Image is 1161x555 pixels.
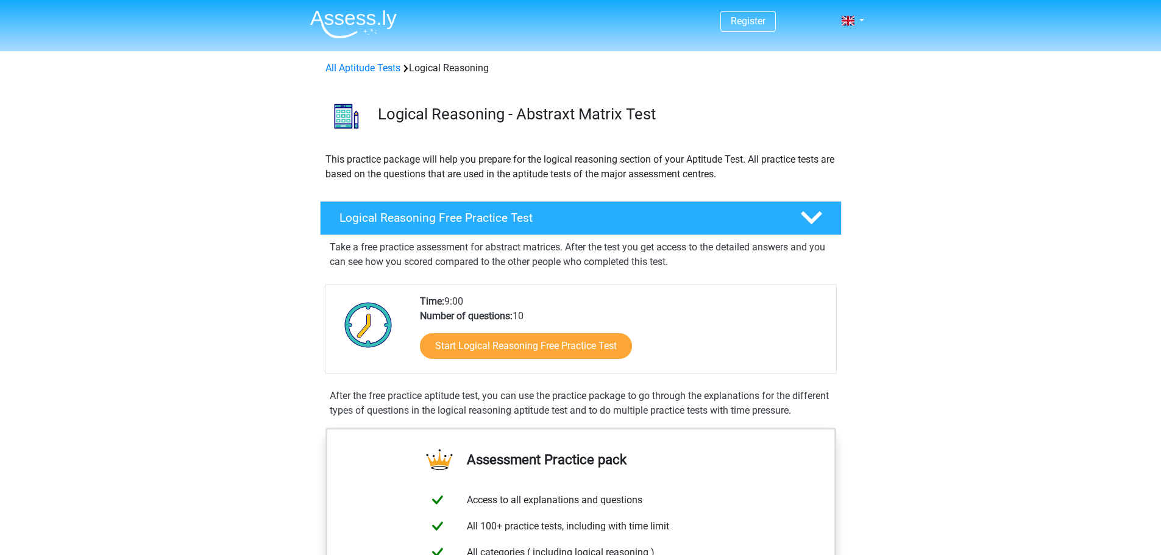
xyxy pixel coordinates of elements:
a: All Aptitude Tests [325,62,400,74]
p: This practice package will help you prepare for the logical reasoning section of your Aptitude Te... [325,152,836,182]
b: Time: [420,295,444,307]
p: Take a free practice assessment for abstract matrices. After the test you get access to the detai... [330,240,832,269]
div: After the free practice aptitude test, you can use the practice package to go through the explana... [325,389,837,418]
img: logical reasoning [321,90,372,142]
img: Assessly [310,10,397,38]
a: Register [731,15,765,27]
div: Logical Reasoning [321,61,841,76]
h4: Logical Reasoning Free Practice Test [339,211,781,225]
div: 9:00 10 [411,294,836,373]
h3: Logical Reasoning - Abstraxt Matrix Test [378,105,832,124]
img: Clock [338,294,399,355]
a: Logical Reasoning Free Practice Test [315,201,847,235]
b: Number of questions: [420,310,513,322]
a: Start Logical Reasoning Free Practice Test [420,333,632,359]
